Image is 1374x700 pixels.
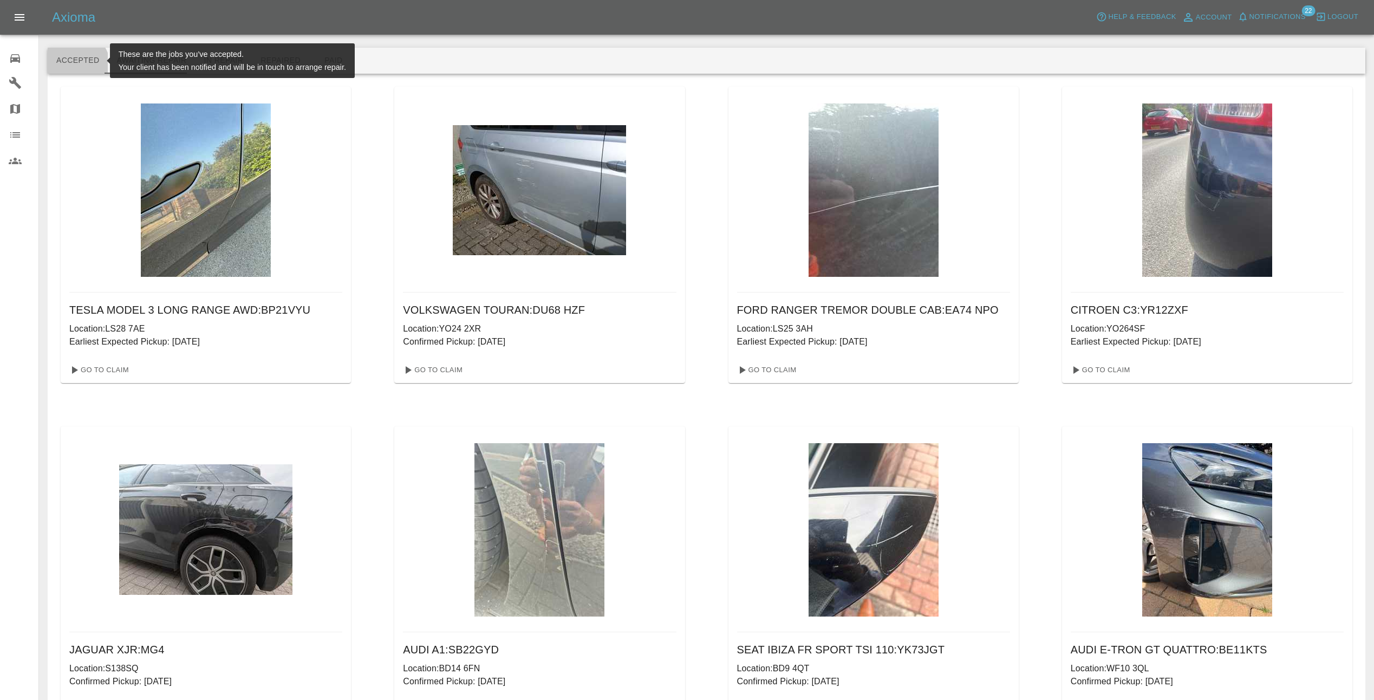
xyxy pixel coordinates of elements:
a: Go To Claim [399,361,465,379]
h6: AUDI A1 : SB22GYD [403,641,676,658]
p: Location: BD14 6FN [403,662,676,675]
p: Confirmed Pickup: [DATE] [403,335,676,348]
span: Help & Feedback [1108,11,1176,23]
p: Confirmed Pickup: [DATE] [1071,675,1344,688]
h6: CITROEN C3 : YR12ZXF [1071,301,1344,319]
p: Location: LS28 7AE [69,322,342,335]
a: Go To Claim [65,361,132,379]
button: Paid [309,48,358,74]
button: Accepted [48,48,108,74]
button: Repaired [252,48,309,74]
h6: FORD RANGER TREMOR DOUBLE CAB : EA74 NPO [737,301,1010,319]
p: Earliest Expected Pickup: [DATE] [737,335,1010,348]
a: Account [1179,9,1235,26]
h6: AUDI E-TRON GT QUATTRO : BE11KTS [1071,641,1344,658]
button: Help & Feedback [1093,9,1178,25]
button: In Repair [196,48,252,74]
button: Notifications [1235,9,1308,25]
p: Location: LS25 3AH [737,322,1010,335]
button: Open drawer [6,4,32,30]
a: Go To Claim [733,361,799,379]
p: Location: YO264SF [1071,322,1344,335]
button: Logout [1313,9,1361,25]
span: Logout [1327,11,1358,23]
span: Account [1196,11,1232,24]
p: Confirmed Pickup: [DATE] [69,675,342,688]
p: Confirmed Pickup: [DATE] [737,675,1010,688]
span: Notifications [1249,11,1306,23]
p: Location: S138SQ [69,662,342,675]
h6: JAGUAR XJR : MG4 [69,641,342,658]
a: Go To Claim [1066,361,1133,379]
p: Location: WF10 3QL [1071,662,1344,675]
p: Location: BD9 4QT [737,662,1010,675]
button: Awaiting Repair [108,48,195,74]
span: 22 [1301,5,1315,16]
p: Earliest Expected Pickup: [DATE] [69,335,342,348]
h6: SEAT IBIZA FR SPORT TSI 110 : YK73JGT [737,641,1010,658]
h6: VOLKSWAGEN TOURAN : DU68 HZF [403,301,676,319]
p: Location: YO24 2XR [403,322,676,335]
p: Confirmed Pickup: [DATE] [403,675,676,688]
p: Earliest Expected Pickup: [DATE] [1071,335,1344,348]
h6: TESLA MODEL 3 LONG RANGE AWD : BP21VYU [69,301,342,319]
h5: Axioma [52,9,95,26]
